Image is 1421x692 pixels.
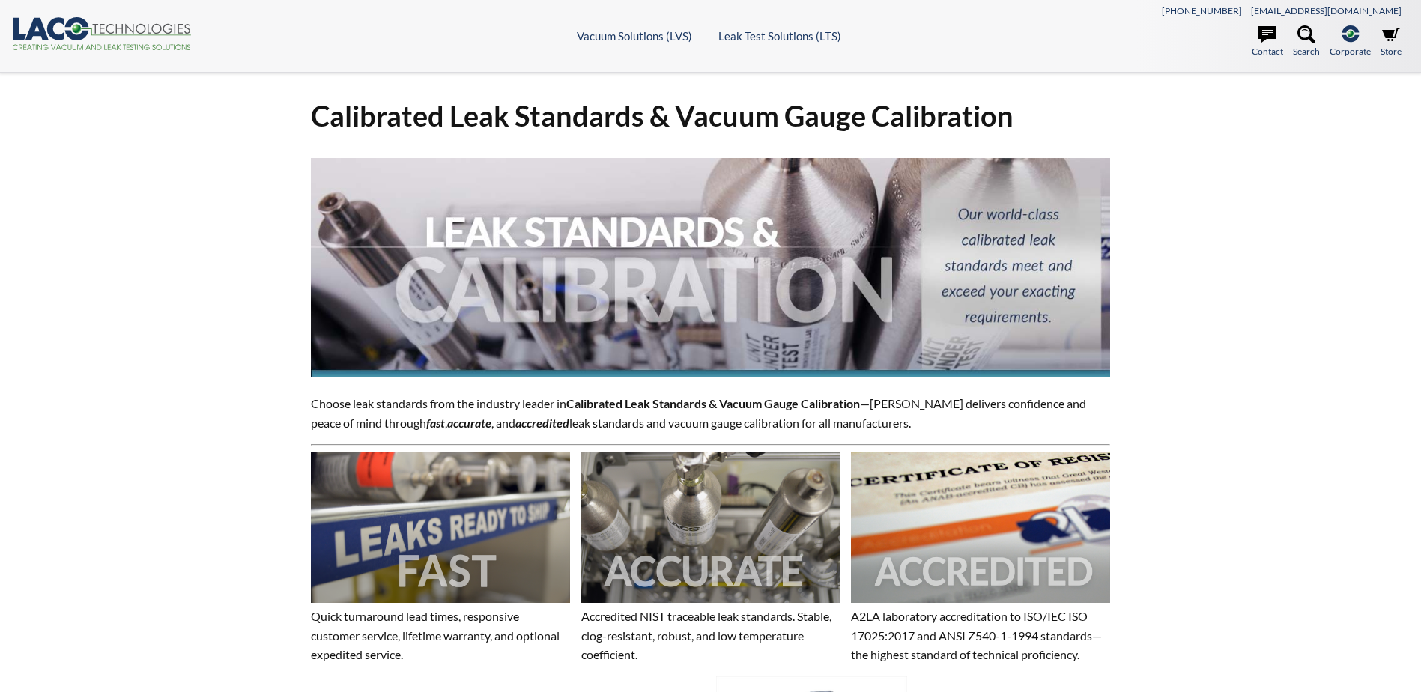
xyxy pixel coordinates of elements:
p: Accredited NIST traceable leak standards. Stable, clog-resistant, robust, and low temperature coe... [581,607,840,664]
span: Corporate [1330,44,1371,58]
p: Choose leak standards from the industry leader in —[PERSON_NAME] delivers confidence and peace of... [311,394,1109,432]
strong: Calibrated Leak Standards & Vacuum Gauge Calibration [566,396,860,410]
p: A2LA laboratory accreditation to ISO/IEC ISO 17025:2017 and ANSI Z540-1-1994 standards—the highes... [851,607,1109,664]
a: [EMAIL_ADDRESS][DOMAIN_NAME] [1251,5,1402,16]
img: Image showing the word ACCREDITED overlaid on it [851,452,1109,603]
a: Vacuum Solutions (LVS) [577,29,692,43]
em: accredited [515,416,569,430]
a: [PHONE_NUMBER] [1162,5,1242,16]
a: Contact [1252,25,1283,58]
a: Store [1381,25,1402,58]
img: Leak Standards & Calibration header [311,158,1109,377]
a: Leak Test Solutions (LTS) [718,29,841,43]
img: Image showing the word FAST overlaid on it [311,452,569,603]
a: Search [1293,25,1320,58]
img: Image showing the word ACCURATE overlaid on it [581,452,840,603]
h1: Calibrated Leak Standards & Vacuum Gauge Calibration [311,97,1109,134]
em: fast [426,416,445,430]
p: Quick turnaround lead times, responsive customer service, lifetime warranty, and optional expedit... [311,607,569,664]
strong: accurate [447,416,491,430]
